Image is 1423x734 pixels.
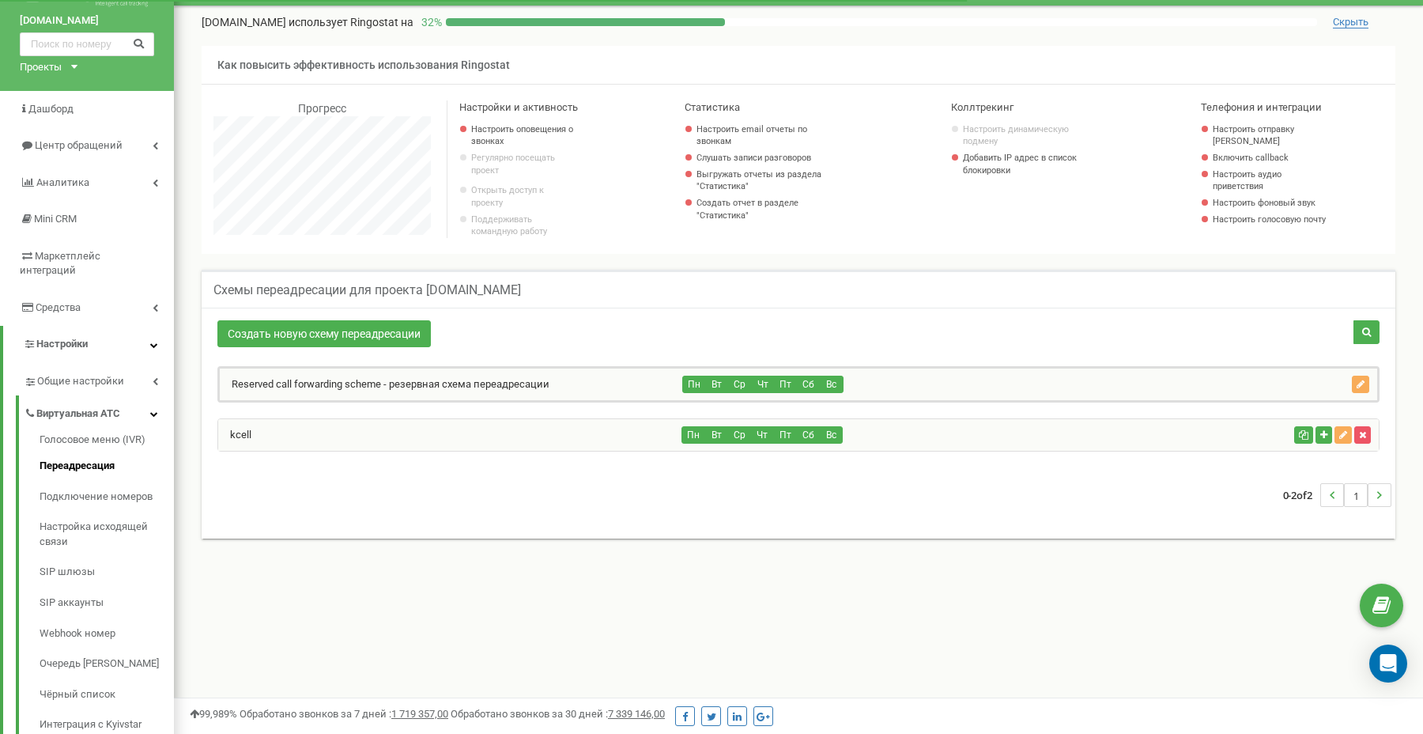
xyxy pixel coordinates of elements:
[202,14,413,30] p: [DOMAIN_NAME]
[774,376,798,393] button: Пт
[696,168,830,193] a: Выгружать отчеты из раздела "Статистика"
[36,407,120,422] span: Виртуальная АТС
[40,619,174,649] a: Webhook номер
[1213,168,1327,193] a: Настроить аудио приветствия
[820,376,844,393] button: Вс
[40,679,174,710] a: Чёрный список
[696,123,830,148] a: Настроить email отчеты по звонкам
[40,433,174,452] a: Голосовое меню (IVR)
[471,123,577,148] a: Настроить оповещения о звонках
[218,429,251,441] a: kcell
[35,139,123,151] span: Центр обращений
[459,101,578,113] span: Настройки и активность
[36,176,89,188] span: Аналитика
[819,426,843,444] button: Вс
[28,103,74,115] span: Дашборд
[797,376,821,393] button: Сб
[1283,467,1391,523] nav: ...
[34,213,77,225] span: Mini CRM
[608,708,665,720] u: 7 339 146,00
[750,426,774,444] button: Чт
[696,152,830,165] a: Слушать записи разговоров
[1201,101,1322,113] span: Телефония и интеграции
[20,250,100,277] span: Маркетплейс интеграций
[1213,152,1327,165] a: Включить callback
[40,557,174,588] a: SIP шлюзы
[951,101,1013,113] span: Коллтрекинг
[190,708,237,720] span: 99,989%
[20,60,62,75] div: Проекты
[1283,483,1320,507] span: 0-2 2
[1297,488,1307,502] span: of
[728,376,752,393] button: Ср
[36,301,81,313] span: Средства
[1369,645,1407,683] div: Open Intercom Messenger
[1333,16,1368,28] span: Скрыть
[751,376,775,393] button: Чт
[20,32,154,56] input: Поиск по номеру
[696,197,830,221] a: Создать отчет в разделе "Статистика"
[24,395,174,428] a: Виртуальная АТС
[1353,320,1380,344] button: Поиск схемы переадресации
[471,184,577,209] a: Открыть доступ к проекту
[963,152,1085,176] a: Добавить IP адрес в список блокировки
[213,283,521,297] h5: Схемы переадресации для проекта [DOMAIN_NAME]
[1213,214,1327,226] a: Настроить голосовую почту
[40,451,174,482] a: Переадресация
[451,708,665,720] span: Обработано звонков за 30 дней :
[1213,197,1327,210] a: Настроить фоновый звук
[40,588,174,619] a: SIP аккаунты
[20,13,154,28] a: [DOMAIN_NAME]
[963,123,1085,148] a: Настроить динамическую подмену
[37,374,124,389] span: Общие настройки
[391,708,448,720] u: 1 719 357,00
[1213,123,1327,148] a: Настроить отправку [PERSON_NAME]
[471,152,577,176] p: Регулярно посещать проект
[471,214,577,238] p: Поддерживать командную работу
[220,378,549,390] a: Reserved call forwarding scheme - резервная схема переадресации
[685,101,740,113] span: Статистика
[1344,483,1368,507] li: 1
[773,426,797,444] button: Пт
[240,708,448,720] span: Обработано звонков за 7 дней :
[705,376,729,393] button: Вт
[217,320,431,347] a: Создать новую схему переадресации
[681,426,705,444] button: Пн
[40,649,174,679] a: Очередь [PERSON_NAME]
[413,14,446,30] p: 32 %
[289,16,413,28] span: использует Ringostat на
[704,426,728,444] button: Вт
[298,102,346,115] span: Прогресс
[727,426,751,444] button: Ср
[796,426,820,444] button: Сб
[40,482,174,513] a: Подключение номеров
[3,326,174,363] a: Настройки
[24,363,174,395] a: Общие настройки
[682,376,706,393] button: Пн
[36,338,88,350] span: Настройки
[40,512,174,557] a: Настройка исходящей связи
[217,59,510,71] span: Как повысить эффективность использования Ringostat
